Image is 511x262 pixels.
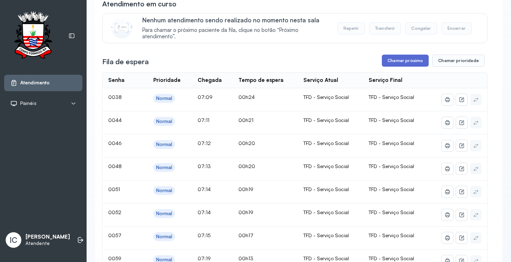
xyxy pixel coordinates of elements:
div: Normal [156,118,172,124]
div: TFD - Serviço Social [303,117,357,123]
span: 00h19 [238,209,253,215]
div: Tempo de espera [238,77,284,84]
span: 07:14 [198,209,211,215]
div: Normal [156,95,172,101]
span: 00h20 [238,140,255,146]
div: Serviço Final [369,77,402,84]
button: Encerrar [441,22,472,34]
div: TFD - Serviço Social [303,94,357,100]
button: Chamar próximo [382,55,429,67]
div: Serviço Atual [303,77,338,84]
img: Logotipo do estabelecimento [7,11,59,61]
button: Transferir [369,22,401,34]
div: TFD - Serviço Social [303,209,357,216]
span: 00h20 [238,163,255,169]
a: Atendimento [10,79,76,87]
span: 07:14 [198,186,211,192]
h3: Fila de espera [102,57,149,67]
div: TFD - Serviço Social [303,255,357,262]
div: Chegada [198,77,222,84]
span: 00h19 [238,186,253,192]
span: Atendimento [20,80,50,86]
span: 07:09 [198,94,213,100]
span: 07:15 [198,232,210,238]
div: TFD - Serviço Social [303,163,357,169]
button: Repetir [337,22,365,34]
span: 0038 [108,94,122,100]
div: Normal [156,165,172,171]
span: 0048 [108,163,122,169]
span: 0059 [108,255,121,261]
span: TFD - Serviço Social [369,209,414,215]
div: Senha [108,77,125,84]
span: Para chamar o próximo paciente da fila, clique no botão “Próximo atendimento”. [142,27,330,40]
p: Atendente [26,240,70,246]
div: TFD - Serviço Social [303,140,357,146]
div: Normal [156,188,172,194]
div: Prioridade [153,77,181,84]
span: TFD - Serviço Social [369,140,414,146]
span: 00h13 [238,255,253,261]
span: 07:12 [198,140,211,146]
span: TFD - Serviço Social [369,117,414,123]
span: TFD - Serviço Social [369,163,414,169]
span: 0046 [108,140,122,146]
span: 00h21 [238,117,253,123]
span: 07:13 [198,163,211,169]
div: Normal [156,141,172,147]
p: Nenhum atendimento sendo realizado no momento nesta sala [142,16,330,24]
span: TFD - Serviço Social [369,186,414,192]
p: [PERSON_NAME] [26,234,70,240]
div: Normal [156,234,172,240]
span: 07:11 [198,117,209,123]
div: TFD - Serviço Social [303,232,357,239]
button: Chamar prioridade [432,55,485,67]
div: TFD - Serviço Social [303,186,357,193]
span: 0044 [108,117,122,123]
img: Imagem de CalloutCard [111,17,132,38]
span: 00h17 [238,232,253,238]
span: 0052 [108,209,121,215]
span: TFD - Serviço Social [369,232,414,238]
button: Congelar [405,22,437,34]
div: Normal [156,211,172,217]
span: 00h24 [238,94,255,100]
span: TFD - Serviço Social [369,94,414,100]
span: Painéis [20,100,37,106]
span: TFD - Serviço Social [369,255,414,261]
span: 0051 [108,186,120,192]
span: 07:19 [198,255,211,261]
span: 0057 [108,232,121,238]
